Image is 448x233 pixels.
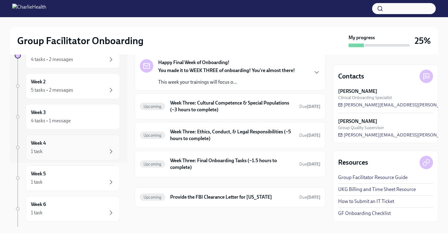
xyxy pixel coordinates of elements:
span: Due [299,104,320,109]
div: 4 tasks • 2 messages [31,56,73,63]
h6: Week 4 [31,140,46,147]
h6: Week 5 [31,170,46,177]
span: Upcoming [140,162,165,166]
span: Due [299,162,320,167]
strong: [PERSON_NAME] [338,118,377,125]
a: Week 41 task [15,135,120,160]
a: UKG Billing and Time Sheet Resource [338,186,416,193]
a: Week 34 tasks • 1 message [15,104,120,130]
a: 4 tasks • 2 messages [15,43,120,68]
strong: [PERSON_NAME] [338,88,377,95]
strong: Happy Final Week of Onboarding! [158,59,230,66]
h3: 25% [415,35,431,46]
span: Clinical Onboarding Specialist [338,95,392,101]
h6: Week 3 [31,109,46,116]
a: UpcomingWeek Three: Cultural Competence & Special Populations (~3 hours to complete)Due[DATE] [140,98,320,114]
a: How to Submit an IT Ticket [338,198,394,205]
strong: [DATE] [307,133,320,138]
h6: Week Three: Final Onboarding Tasks (~1.5 hours to complete) [170,157,294,171]
strong: [DATE] [307,104,320,109]
h6: Week Three: Ethics, Conduct, & Legal Responsibilities (~5 hours to complete) [170,128,294,142]
p: This week your trainings will focus o... [158,79,295,86]
strong: [DATE] [307,162,320,167]
span: Upcoming [140,195,165,200]
a: Week 51 task [15,165,120,191]
h4: Resources [338,158,368,167]
div: 1 task [31,148,43,155]
a: UpcomingWeek Three: Ethics, Conduct, & Legal Responsibilities (~5 hours to complete)Due[DATE] [140,127,320,143]
span: October 13th, 2025 08:00 [299,132,320,138]
strong: You made it to WEEK THREE of onboarding! You're almost there! [158,67,295,73]
a: UpcomingProvide the FBI Clearance Letter for [US_STATE]Due[DATE] [140,192,320,202]
a: Group Facilitator Resource Guide [338,174,408,181]
span: Group Quality Supervisor [338,125,384,131]
h6: Provide the FBI Clearance Letter for [US_STATE] [170,194,294,201]
span: October 11th, 2025 08:00 [299,161,320,167]
h6: Week 2 [31,78,46,85]
span: Due [299,133,320,138]
a: Week 25 tasks • 2 messages [15,73,120,99]
a: GF Onboarding Checklist [338,210,391,217]
h6: Week 6 [31,201,46,208]
a: UpcomingWeek Three: Final Onboarding Tasks (~1.5 hours to complete)Due[DATE] [140,156,320,172]
a: Week 61 task [15,196,120,222]
div: 1 task [31,179,43,185]
h2: Group Facilitator Onboarding [17,35,144,47]
span: October 28th, 2025 08:00 [299,194,320,200]
span: Upcoming [140,104,165,109]
span: October 13th, 2025 08:00 [299,104,320,109]
h4: Contacts [338,72,364,81]
span: Due [299,195,320,200]
div: 5 tasks • 2 messages [31,87,73,94]
span: Upcoming [140,133,165,138]
div: 4 tasks • 1 message [31,117,71,124]
div: 1 task [31,209,43,216]
strong: [DATE] [307,195,320,200]
strong: My progress [349,34,375,41]
img: CharlieHealth [12,4,46,13]
h6: Week Three: Cultural Competence & Special Populations (~3 hours to complete) [170,100,294,113]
